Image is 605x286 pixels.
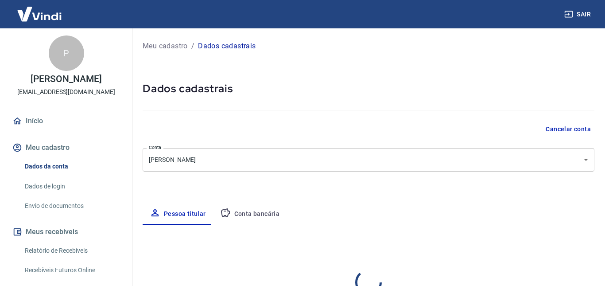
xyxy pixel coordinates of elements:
[143,148,594,172] div: [PERSON_NAME]
[562,6,594,23] button: Sair
[149,144,161,151] label: Conta
[11,0,68,27] img: Vindi
[143,41,188,51] a: Meu cadastro
[143,82,594,96] h5: Dados cadastrais
[542,121,594,137] button: Cancelar conta
[213,204,287,225] button: Conta bancária
[198,41,256,51] p: Dados cadastrais
[191,41,194,51] p: /
[11,138,122,157] button: Meu cadastro
[21,242,122,260] a: Relatório de Recebíveis
[21,177,122,196] a: Dados de login
[17,87,115,97] p: [EMAIL_ADDRESS][DOMAIN_NAME]
[21,197,122,215] a: Envio de documentos
[21,157,122,176] a: Dados da conta
[11,222,122,242] button: Meus recebíveis
[31,74,101,84] p: [PERSON_NAME]
[11,111,122,131] a: Início
[21,261,122,279] a: Recebíveis Futuros Online
[143,204,213,225] button: Pessoa titular
[49,35,84,71] div: P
